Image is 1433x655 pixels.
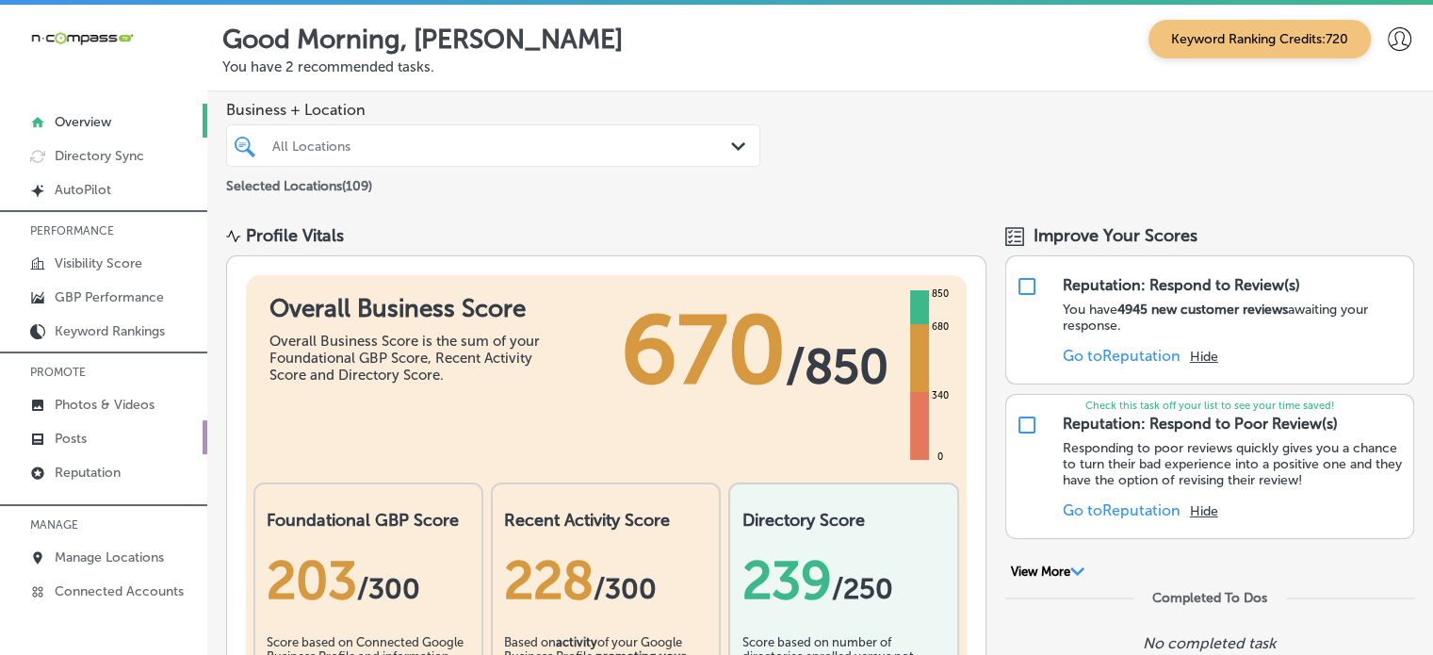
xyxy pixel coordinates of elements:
h1: Overall Business Score [269,294,552,323]
p: Posts [55,431,87,447]
p: No completed task [1143,634,1276,652]
p: Reputation [55,465,121,481]
div: 680 [928,319,953,335]
p: Good Morning, [PERSON_NAME] [222,24,623,55]
p: Photos & Videos [55,397,155,413]
div: Overall Business Score is the sum of your Foundational GBP Score, Recent Activity Score and Direc... [269,333,552,384]
span: Keyword Ranking Credits: 720 [1148,20,1371,58]
p: GBP Performance [55,289,164,305]
div: Completed To Dos [1152,590,1267,606]
img: 660ab0bf-5cc7-4cb8-ba1c-48b5ae0f18e60NCTV_CLogo_TV_Black_-500x88.png [30,29,134,47]
p: Keyword Rankings [55,323,165,339]
p: You have 2 recommended tasks. [222,58,1418,75]
div: 228 [504,549,708,612]
p: Responding to poor reviews quickly gives you a chance to turn their bad experience into a positiv... [1063,440,1404,488]
h2: Directory Score [741,510,945,531]
span: /250 [831,572,892,606]
p: AutoPilot [55,182,111,198]
span: 670 [621,294,786,407]
div: 0 [934,450,947,465]
h2: Recent Activity Score [504,510,708,531]
div: 340 [928,388,953,403]
a: Go toReputation [1063,501,1181,519]
strong: 4945 new customer reviews [1117,302,1288,318]
span: / 300 [357,572,420,606]
span: /300 [594,572,657,606]
p: Check this task off your list to see your time saved! [1006,400,1413,412]
button: View More [1005,564,1091,581]
div: 239 [741,549,945,612]
p: Connected Accounts [55,583,184,599]
div: 850 [928,287,953,302]
span: Improve Your Scores [1034,225,1197,246]
div: Reputation: Respond to Review(s) [1063,276,1300,294]
p: Directory Sync [55,148,144,164]
p: You have awaiting your response. [1063,302,1404,334]
p: Selected Locations ( 109 ) [226,171,372,194]
div: All Locations [272,138,733,154]
span: / 850 [786,338,888,395]
p: Overview [55,114,111,130]
div: Reputation: Respond to Poor Review(s) [1063,415,1338,433]
button: Hide [1190,503,1218,519]
h2: Foundational GBP Score [267,510,470,531]
b: activity [556,635,597,649]
span: Business + Location [226,101,760,119]
p: Visibility Score [55,255,142,271]
p: Manage Locations [55,549,164,565]
div: Profile Vitals [246,225,344,246]
div: 203 [267,549,470,612]
button: Hide [1190,349,1218,365]
a: Go toReputation [1063,347,1181,365]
